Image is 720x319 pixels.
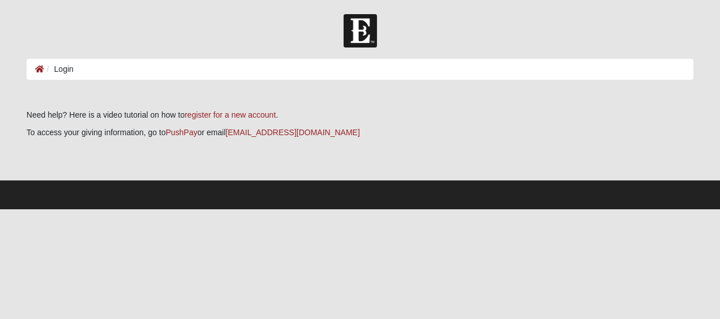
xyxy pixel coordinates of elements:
[27,109,693,121] p: Need help? Here is a video tutorial on how to .
[44,63,74,75] li: Login
[185,110,276,119] a: register for a new account
[226,128,360,137] a: [EMAIL_ADDRESS][DOMAIN_NAME]
[344,14,377,48] img: Church of Eleven22 Logo
[27,127,693,139] p: To access your giving information, go to or email
[166,128,198,137] a: PushPay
